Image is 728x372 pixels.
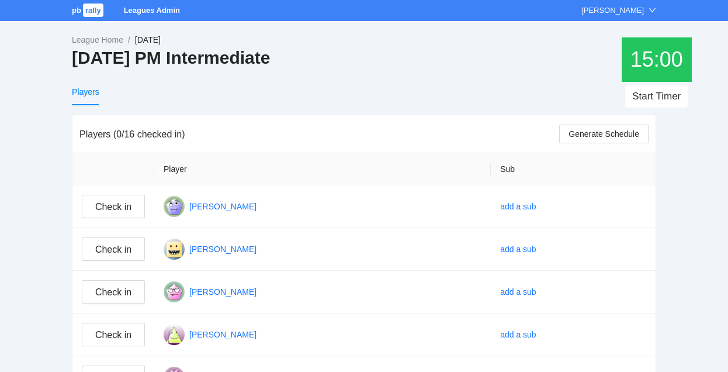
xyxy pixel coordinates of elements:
a: [PERSON_NAME] [189,244,256,254]
button: Check in [82,237,145,261]
span: [DATE] [135,35,161,44]
h2: [DATE] PM Intermediate [72,46,270,70]
span: 00 [660,47,683,71]
span: Check in [95,285,131,299]
a: [PERSON_NAME] [189,287,256,297]
img: Gravatar for christine davidson@gmail.com [164,281,185,302]
a: [PERSON_NAME] [189,202,256,211]
span: Check in [95,242,131,257]
span: Check in [95,328,131,342]
img: Gravatar for joanna siquian@gmail.com [164,324,185,345]
button: Check in [82,195,145,218]
button: Check in [82,323,145,346]
span: / [128,35,130,44]
th: Player [154,153,491,185]
div: [PERSON_NAME] [581,5,644,16]
div: Players (0/16 checked in) [79,118,559,151]
a: Leagues Admin [124,6,180,15]
span: 15 [630,47,654,71]
button: Check in [82,280,145,304]
a: League Home [72,35,123,44]
span: rally [83,4,103,17]
button: Generate Schedule [559,125,649,143]
button: Start Timer [625,85,688,108]
div: : [622,37,692,82]
th: Sub [491,153,656,185]
span: pb [72,6,81,15]
a: [PERSON_NAME] [189,330,256,339]
a: add a sub [500,244,536,254]
span: Check in [95,199,131,214]
img: Gravatar for alice mayer@gmail.com [164,196,185,217]
a: pbrally [72,6,105,15]
span: down [649,6,656,14]
img: Gravatar for anna wiatt@gmail.com [164,239,185,260]
a: add a sub [500,202,536,211]
a: add a sub [500,330,536,339]
div: Players [72,85,99,98]
a: add a sub [500,287,536,297]
span: Generate Schedule [568,128,639,140]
